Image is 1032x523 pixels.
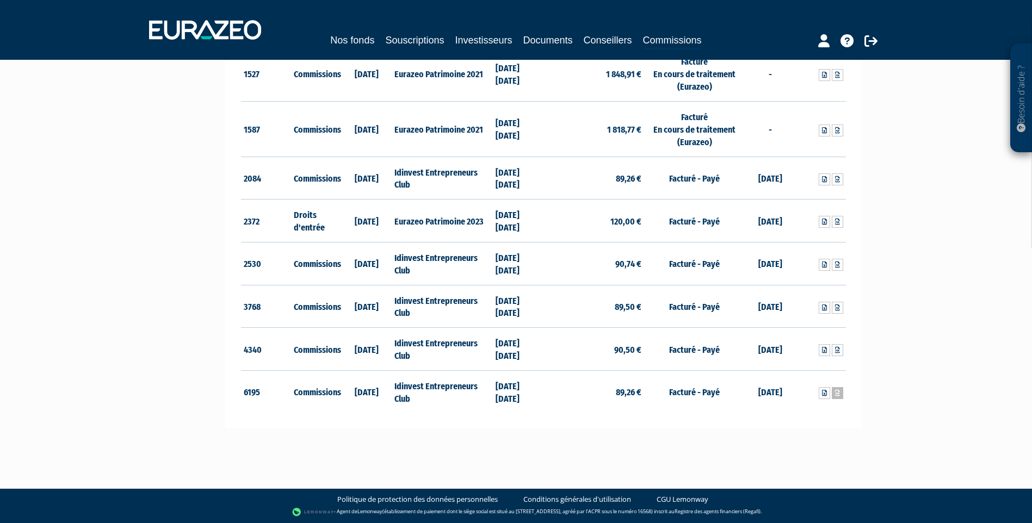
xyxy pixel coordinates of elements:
[643,33,702,49] a: Commissions
[493,46,543,102] td: [DATE] [DATE]
[543,200,644,242] td: 120,00 €
[342,157,392,200] td: [DATE]
[493,328,543,371] td: [DATE] [DATE]
[644,101,745,157] td: Facturé En cours de traitement (Eurazeo)
[644,370,745,413] td: Facturé - Payé
[543,242,644,285] td: 90,74 €
[392,370,492,413] td: Idinvest Entrepreneurs Club
[291,157,342,200] td: Commissions
[241,101,292,157] td: 1587
[523,494,631,505] a: Conditions générales d'utilisation
[291,328,342,371] td: Commissions
[11,507,1021,518] div: - Agent de (établissement de paiement dont le siège social est situé au [STREET_ADDRESS], agréé p...
[543,157,644,200] td: 89,26 €
[745,328,795,371] td: [DATE]
[644,328,745,371] td: Facturé - Payé
[455,33,512,48] a: Investisseurs
[392,101,492,157] td: Eurazeo Patrimoine 2021
[291,46,342,102] td: Commissions
[241,370,292,413] td: 6195
[392,242,492,285] td: Idinvest Entrepreneurs Club
[493,200,543,242] td: [DATE] [DATE]
[745,242,795,285] td: [DATE]
[241,242,292,285] td: 2530
[493,370,543,413] td: [DATE] [DATE]
[523,33,573,48] a: Documents
[644,157,745,200] td: Facturé - Payé
[543,46,644,102] td: 1 848,91 €
[745,200,795,242] td: [DATE]
[149,20,261,40] img: 1732889491-logotype_eurazeo_blanc_rvb.png
[241,285,292,328] td: 3768
[385,33,444,48] a: Souscriptions
[342,328,392,371] td: [DATE]
[392,157,492,200] td: Idinvest Entrepreneurs Club
[644,200,745,242] td: Facturé - Payé
[392,285,492,328] td: Idinvest Entrepreneurs Club
[675,508,761,515] a: Registre des agents financiers (Regafi)
[291,242,342,285] td: Commissions
[241,328,292,371] td: 4340
[241,46,292,102] td: 1527
[644,46,745,102] td: Facturé En cours de traitement (Eurazeo)
[241,200,292,242] td: 2372
[745,370,795,413] td: [DATE]
[357,508,382,515] a: Lemonway
[493,242,543,285] td: [DATE] [DATE]
[291,200,342,242] td: Droits d'entrée
[392,46,492,102] td: Eurazeo Patrimoine 2021
[644,285,745,328] td: Facturé - Payé
[392,200,492,242] td: Eurazeo Patrimoine 2023
[337,494,498,505] a: Politique de protection des données personnelles
[493,157,543,200] td: [DATE] [DATE]
[1015,49,1028,147] p: Besoin d'aide ?
[745,101,795,157] td: -
[543,285,644,328] td: 89,50 €
[543,101,644,157] td: 1 818,77 €
[330,33,374,48] a: Nos fonds
[342,101,392,157] td: [DATE]
[291,370,342,413] td: Commissions
[543,370,644,413] td: 89,26 €
[342,285,392,328] td: [DATE]
[493,101,543,157] td: [DATE] [DATE]
[241,157,292,200] td: 2084
[291,285,342,328] td: Commissions
[745,285,795,328] td: [DATE]
[292,507,334,518] img: logo-lemonway.png
[543,328,644,371] td: 90,50 €
[342,370,392,413] td: [DATE]
[745,46,795,102] td: -
[644,242,745,285] td: Facturé - Payé
[342,200,392,242] td: [DATE]
[291,101,342,157] td: Commissions
[342,46,392,102] td: [DATE]
[584,33,632,48] a: Conseillers
[745,157,795,200] td: [DATE]
[342,242,392,285] td: [DATE]
[657,494,708,505] a: CGU Lemonway
[493,285,543,328] td: [DATE] [DATE]
[392,328,492,371] td: Idinvest Entrepreneurs Club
